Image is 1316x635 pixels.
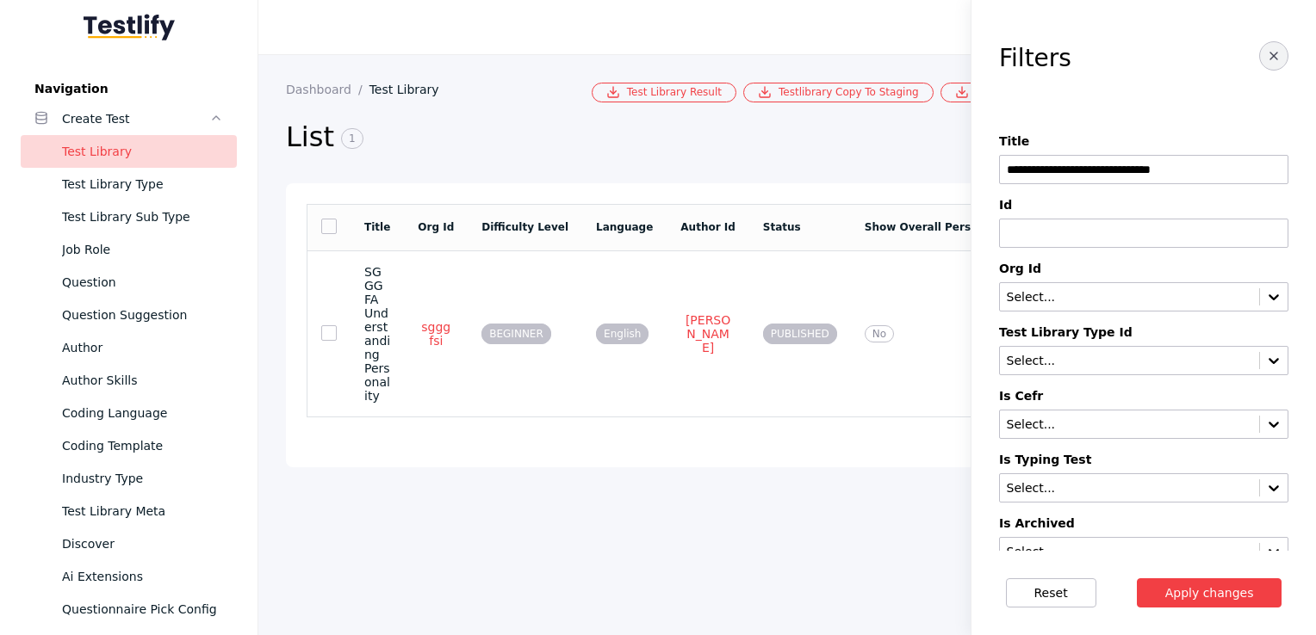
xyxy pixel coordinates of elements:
a: Coding Template [21,429,237,462]
a: sgggfsi [418,319,454,348]
div: Coding Language [62,403,223,423]
h2: List [286,120,1000,156]
a: Language [596,221,653,233]
a: Org Id [418,221,454,233]
div: Questionnaire Pick Config [62,599,223,620]
label: Navigation [21,82,237,96]
span: 1 [341,128,363,149]
a: Questionnaire Pick Config [21,593,237,626]
a: Title [364,221,390,233]
a: Author Skills [21,364,237,397]
a: Test Library Meta [21,495,237,527]
img: Testlify - Backoffice [84,14,175,40]
div: Test Library Sub Type [62,207,223,227]
div: Industry Type [62,468,223,489]
span: English [596,324,649,344]
div: Test Library [62,141,223,162]
h3: Filters [999,45,1071,72]
a: Difficulty Level [481,221,568,233]
div: Question Suggestion [62,305,223,325]
div: Author [62,337,223,358]
section: SGGG FA Understanding Personality [364,265,390,403]
a: Test Library [369,83,453,96]
a: Testlibrary Copy To Staging [743,83,934,102]
a: Discover [21,527,237,560]
a: Industry Type [21,462,237,495]
div: Discover [62,533,223,554]
a: Ai Extensions [21,560,237,593]
a: Status [763,221,801,233]
a: Job Role [21,233,237,266]
a: Question Suggestion [21,299,237,331]
label: Is Cefr [999,389,1288,403]
label: Is Archived [999,516,1288,530]
div: Test Library Meta [62,501,223,521]
label: Is Typing Test [999,453,1288,466]
label: Test Library Type Id [999,325,1288,339]
div: Test Library Type [62,174,223,194]
button: Apply changes [1137,578,1282,607]
a: Show Overall Personality Score [865,221,1047,233]
a: Test Library Result [592,83,736,102]
label: Org Id [999,262,1288,275]
a: Coding Language [21,397,237,429]
a: Test Library Sub Type [21,200,237,233]
span: No [865,325,894,342]
span: BEGINNER [481,324,551,344]
span: PUBLISHED [763,324,837,344]
a: Test Library Type [21,168,237,200]
a: Author [21,331,237,364]
div: Author Skills [62,370,223,391]
div: Coding Template [62,435,223,456]
a: Question [21,266,237,299]
a: Bulk Csv Download [940,83,1089,102]
div: Create Test [62,108,209,129]
div: Ai Extensions [62,566,223,587]
div: Job Role [62,239,223,260]
a: Test Library [21,135,237,168]
div: Question [62,272,223,293]
button: Reset [1006,578,1096,607]
label: Title [999,134,1288,148]
a: Dashboard [286,83,369,96]
a: [PERSON_NAME] [680,312,736,355]
label: Id [999,198,1288,212]
a: Author Id [680,221,736,233]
